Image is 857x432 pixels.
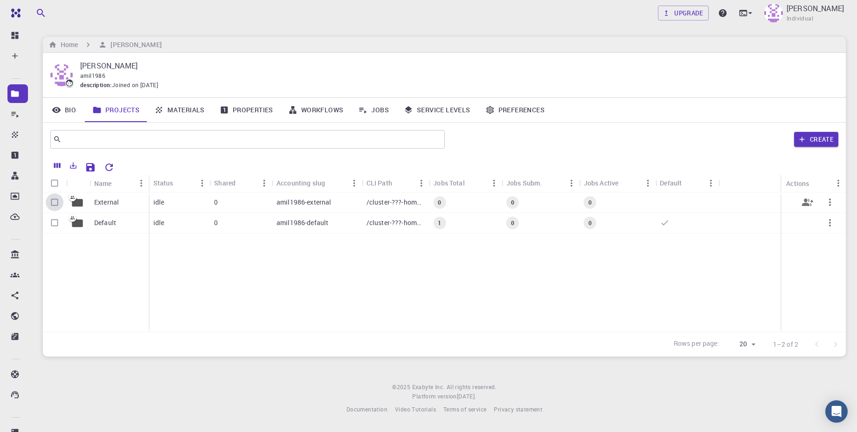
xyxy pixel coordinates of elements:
a: Properties [212,98,281,122]
div: 20 [723,337,758,351]
p: Default [94,218,116,227]
div: Status [153,174,173,192]
span: Privacy statement [494,405,542,413]
a: [DATE]. [457,392,477,401]
div: Shared [209,174,272,192]
p: /cluster-???-home/amil1986/amil1986-external [366,198,424,207]
span: Joined on [DATE] [112,81,158,90]
span: © 2025 [392,383,412,392]
span: 0 [507,219,518,227]
div: Actions [781,174,846,192]
img: logo [7,8,21,18]
span: Exabyte Inc. [412,383,445,391]
button: Sort [325,176,340,191]
p: idle [153,218,165,227]
span: Video Tutorials [395,405,436,413]
a: Jobs [351,98,396,122]
button: Sort [173,176,188,191]
button: Reset Explorer Settings [100,158,118,177]
a: Documentation [346,405,387,414]
span: Terms of service [443,405,486,413]
p: idle [153,198,165,207]
h6: [PERSON_NAME] [107,40,161,50]
button: Sort [112,176,127,191]
p: [PERSON_NAME] [787,3,844,14]
p: amil1986-external [276,198,332,207]
span: 0 [507,199,518,206]
div: Status [149,174,210,192]
div: Jobs Active [579,174,656,192]
p: 0 [214,218,218,227]
p: amil1986-default [276,218,328,227]
div: Jobs Subm. [506,174,542,192]
div: Name [90,174,149,192]
button: Menu [414,176,428,191]
a: Projects [85,98,147,122]
span: 0 [434,199,445,206]
div: CLI Path [366,174,392,192]
p: External [94,198,119,207]
p: 0 [214,198,218,207]
span: 1 [434,219,445,227]
div: Open Intercom Messenger [825,400,848,423]
button: Menu [640,176,655,191]
a: Materials [147,98,212,122]
span: 0 [585,219,595,227]
a: Bio [43,98,85,122]
button: Share [796,191,819,213]
button: Menu [564,176,579,191]
button: Export [65,158,81,173]
button: Menu [487,176,502,191]
button: Menu [347,176,362,191]
span: Platform version [412,392,456,401]
nav: breadcrumb [47,40,164,50]
div: Accounting slug [272,174,362,192]
div: Jobs Total [428,174,502,192]
div: Default [660,174,682,192]
div: Jobs Subm. [502,174,579,192]
button: Menu [704,176,719,191]
span: All rights reserved. [447,383,497,392]
button: Sort [235,176,250,191]
a: Terms of service [443,405,486,414]
button: Menu [831,176,846,191]
a: Upgrade [658,6,709,21]
p: [PERSON_NAME] [80,60,831,71]
span: description : [80,81,112,90]
h6: Home [57,40,78,50]
a: Privacy statement [494,405,542,414]
div: Name [94,174,112,192]
a: Service Levels [396,98,478,122]
button: Save Explorer Settings [81,158,100,177]
img: Shahnewaz Mondal [764,4,783,22]
div: Actions [786,174,809,192]
span: [DATE] . [457,392,477,400]
a: Preferences [478,98,552,122]
div: Jobs Total [433,174,465,192]
div: Icon [66,174,90,192]
p: Rows per page: [674,339,719,350]
a: Workflows [281,98,351,122]
span: Support [19,7,52,15]
span: Documentation [346,405,387,413]
span: Individual [787,14,813,23]
span: 0 [585,199,595,206]
button: Create [794,132,838,147]
button: Menu [134,176,149,191]
div: CLI Path [362,174,429,192]
div: Default [655,174,719,192]
p: 1–2 of 2 [773,340,798,349]
a: Exabyte Inc. [412,383,445,392]
span: amil1986 [80,72,105,79]
a: Video Tutorials [395,405,436,414]
div: Shared [214,174,235,192]
p: /cluster-???-home/amil1986/amil1986-default [366,218,424,227]
div: Accounting slug [276,174,325,192]
div: Jobs Active [584,174,619,192]
button: Menu [194,176,209,191]
button: Menu [257,176,272,191]
button: Columns [49,158,65,173]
